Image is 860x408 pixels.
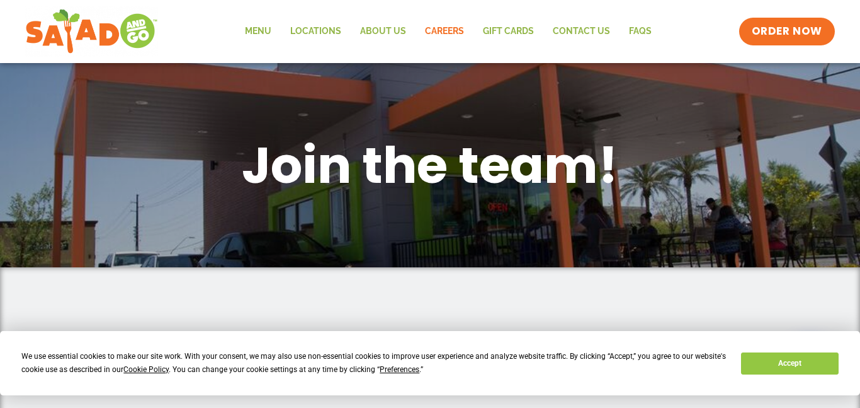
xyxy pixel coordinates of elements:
[235,17,281,46] a: Menu
[620,17,661,46] a: FAQs
[473,17,543,46] a: GIFT CARDS
[543,17,620,46] a: Contact Us
[25,6,158,57] img: new-SAG-logo-768×292
[281,17,351,46] a: Locations
[123,365,169,374] span: Cookie Policy
[741,353,838,375] button: Accept
[739,18,835,45] a: ORDER NOW
[235,17,661,46] nav: Menu
[380,365,419,374] span: Preferences
[416,17,473,46] a: Careers
[21,350,726,376] div: We use essential cookies to make our site work. With your consent, we may also use non-essential ...
[752,24,822,39] span: ORDER NOW
[351,17,416,46] a: About Us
